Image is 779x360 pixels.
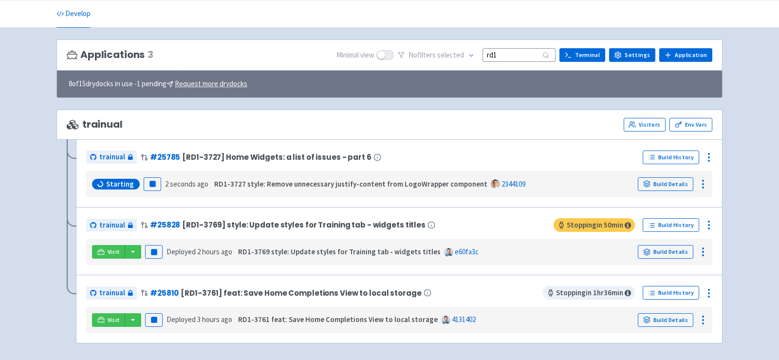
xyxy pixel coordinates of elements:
strong: RD1-3769 style: Update styles for Training tab - widgets titles [238,247,441,256]
a: #25810 [150,288,179,298]
span: selected [437,50,464,59]
a: trainual [86,151,137,164]
a: Build Details [638,245,693,259]
a: 2344109 [501,179,525,189]
span: [RD1-3727] Home Widgets: a list of issues - part 6 [182,153,371,161]
a: Visit [92,313,125,327]
span: Starting [106,179,134,189]
a: Env Vars [669,118,712,132]
span: Stopping in 50 min [554,218,635,232]
a: trainual [86,286,137,300]
a: Visitors [624,118,666,132]
span: [RD1-3761] feat: Save Home Completions View to local storage [181,289,421,297]
a: Build History [643,286,699,300]
span: Stopping in 1 hr 36 min [543,286,635,300]
a: Build Details [638,177,693,191]
button: Pause [145,313,163,327]
span: 8 of 15 drydocks in use - 1 pending [69,78,247,90]
span: Visit [108,248,120,256]
a: 4131402 [452,315,476,324]
strong: RD1-3727 style: Remove unnecessary justify-content from LogoWrapper component [214,179,487,189]
input: Search... [482,48,556,61]
a: Build History [643,151,699,164]
a: Build Details [638,313,693,327]
a: Develop [56,0,91,28]
span: No filter s [408,50,464,61]
time: 3 hours ago [197,315,232,324]
span: Deployed [167,315,232,324]
span: Minimal view [336,50,374,61]
span: trainual [99,220,125,231]
strong: RD1-3761 feat: Save Home Completions View to local storage [238,315,438,324]
span: Deployed [167,247,232,256]
a: e60fa3c [455,247,479,256]
a: #25828 [150,220,180,230]
span: Visit [108,316,120,324]
span: trainual [67,119,123,130]
button: Pause [144,177,161,191]
time: 2 seconds ago [165,179,208,189]
span: trainual [99,287,125,299]
a: #25785 [150,152,180,162]
h3: Applications [67,49,153,60]
span: 3 [148,49,153,60]
span: [RD1-3769] style: Update styles for Training tab - widgets titles [182,221,426,229]
a: Settings [609,48,655,62]
a: Terminal [559,48,605,62]
a: Build History [643,218,699,232]
button: Pause [145,245,163,259]
span: trainual [99,152,125,163]
a: trainual [86,219,137,232]
a: Visit [92,245,125,259]
time: 2 hours ago [197,247,232,256]
u: Request more drydocks [175,79,247,88]
a: Application [659,48,712,62]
